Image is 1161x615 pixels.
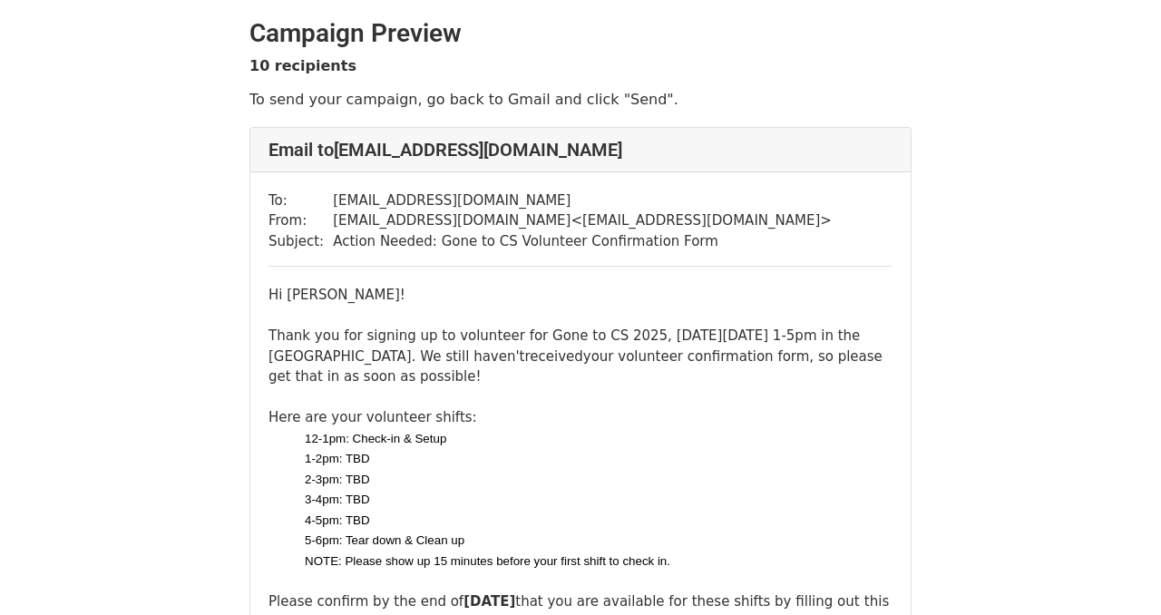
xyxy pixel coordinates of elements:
[268,231,333,252] td: Subject:
[268,210,333,231] td: From:
[463,593,515,610] b: [DATE]
[249,57,356,74] strong: 10 recipients
[524,348,582,365] span: received
[249,18,912,49] h2: Campaign Preview
[268,190,333,211] td: To:
[305,432,446,527] span: 12-1pm: Check-in & Setup 1-2pm: TBD 2-3pm: TBD 3-4pm: TBD 4-5pm: TBD
[268,407,893,428] div: Here are your volunteer shifts:
[333,190,832,211] td: [EMAIL_ADDRESS][DOMAIN_NAME]
[333,231,832,252] td: Action Needed: Gone to CS Volunteer Confirmation Form
[268,139,893,161] h4: Email to [EMAIL_ADDRESS][DOMAIN_NAME]
[305,533,670,568] span: 5-6pm: Tear down & Clean up NOTE: Please show up 15 minutes before your first shift to check in.
[333,210,832,231] td: [EMAIL_ADDRESS][DOMAIN_NAME] < [EMAIL_ADDRESS][DOMAIN_NAME] >
[249,90,912,109] p: To send your campaign, go back to Gmail and click "Send".
[268,285,893,306] div: Hi [PERSON_NAME]!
